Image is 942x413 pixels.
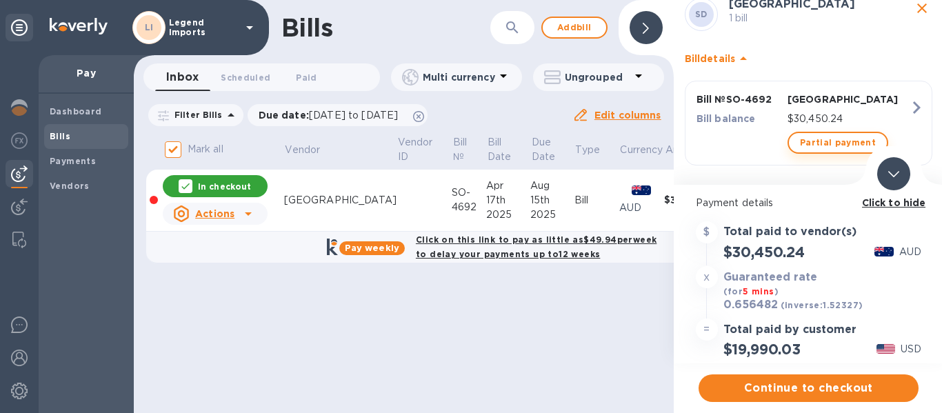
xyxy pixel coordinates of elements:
b: Bill details [685,53,735,64]
div: $30,450.24 [664,193,725,207]
b: SD [695,9,708,19]
span: [DATE] to [DATE] [309,110,398,121]
p: Due Date [532,135,556,164]
u: Edit columns [594,110,661,121]
p: Payment details [696,196,921,210]
p: Due date : [259,108,405,122]
div: 17th [486,193,530,208]
div: Apr [486,179,530,193]
p: $30,450.24 [788,112,910,126]
span: Inbox [166,68,199,87]
div: 2025 [486,208,530,222]
p: Vendor [285,143,320,157]
h2: $30,450.24 [723,243,805,261]
span: Partial payment [800,134,876,151]
b: LI [145,22,154,32]
h1: Bills [281,13,332,42]
p: Legend Imports [169,18,238,37]
p: In checkout [198,181,251,192]
span: 5 mins [743,286,774,296]
div: [GEOGRAPHIC_DATA] [284,193,397,208]
b: (for ) [723,286,779,296]
p: Multi currency [423,70,495,84]
p: Bill Date [488,135,512,164]
div: = [696,319,718,341]
span: Continue to checkout [710,380,908,396]
p: Mark all [188,142,223,157]
h2: $19,990.03 [723,341,801,358]
div: Aug [530,179,574,193]
p: [GEOGRAPHIC_DATA] [788,92,910,106]
img: Foreign exchange [11,132,28,149]
b: (inverse: 1.52327 ) [781,300,863,310]
span: Add bill [554,19,595,36]
p: Type [575,143,600,157]
img: USD [876,344,895,354]
span: Bill № [453,135,485,164]
h3: Total paid by customer [723,323,856,336]
h3: Guaranteed rate [723,271,817,284]
img: Logo [50,18,108,34]
button: Addbill [541,17,608,39]
span: Scheduled [221,70,270,85]
strong: $ [703,226,710,237]
span: Bill Date [488,135,530,164]
b: Bills [50,131,70,141]
button: Partial payment [788,132,888,154]
p: Filter Bills [169,109,223,121]
div: Unpin categories [6,14,33,41]
div: Bill [574,193,619,208]
b: Pay weekly [345,243,399,253]
span: Amount [665,143,722,157]
div: Due date:[DATE] to [DATE] [248,104,428,126]
span: Paid [296,70,317,85]
p: USD [901,342,921,356]
p: Vendor ID [398,135,433,164]
p: Ungrouped [565,70,630,84]
span: Due Date [532,135,574,164]
h3: 0.656482 [723,299,778,312]
h3: Total paid to vendor(s) [723,225,856,239]
u: Actions [195,208,234,219]
p: AUD [619,201,664,215]
button: Bill №SO-4692[GEOGRAPHIC_DATA]Bill balance$30,450.24Partial payment [685,81,932,165]
p: Amount [665,143,704,157]
div: Billdetails [685,37,932,81]
p: Bill № [453,135,468,164]
button: Continue to checkout [699,374,919,402]
span: Vendor [285,143,338,157]
p: AUD [899,245,921,259]
b: Payments [50,156,96,166]
b: Dashboard [50,106,102,117]
div: 2025 [530,208,574,222]
div: 15th [530,193,574,208]
img: AUD [874,247,894,256]
p: Bill balance [697,112,782,125]
span: Type [575,143,618,157]
b: Click to hide [862,197,926,208]
b: Vendors [50,181,90,191]
b: Click on this link to pay as little as $49.94 per week to delay your payments up to 12 weeks [416,234,657,259]
p: Currency [620,143,663,157]
p: Pay [50,66,123,80]
span: Vendor ID [398,135,451,164]
p: Bill № SO-4692 [697,92,782,106]
div: SO-4692 [452,185,486,214]
div: x [696,266,718,288]
p: 1 bill [729,11,912,26]
img: AUD [632,185,651,195]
